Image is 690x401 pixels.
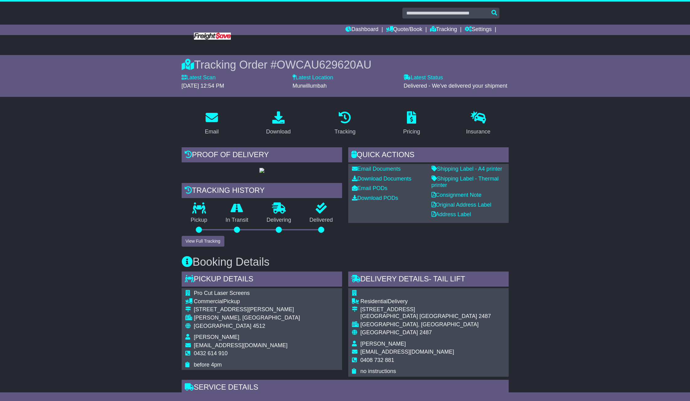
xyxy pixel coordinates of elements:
[194,342,288,348] span: [EMAIL_ADDRESS][DOMAIN_NAME]
[352,176,412,182] a: Download Documents
[345,25,378,35] a: Dashboard
[182,217,217,224] p: Pickup
[182,183,342,200] div: Tracking history
[466,128,491,136] div: Insurance
[258,217,301,224] p: Delivering
[361,357,394,363] span: 0408 732 881
[361,298,491,305] div: Delivery
[182,272,342,288] div: Pickup Details
[432,176,499,189] a: Shipping Label - Thermal printer
[266,128,291,136] div: Download
[182,256,509,268] h3: Booking Details
[194,306,300,313] div: [STREET_ADDRESS][PERSON_NAME]
[352,185,388,191] a: Email PODs
[465,25,492,35] a: Settings
[432,211,471,217] a: Address Label
[361,313,491,320] div: [GEOGRAPHIC_DATA] [GEOGRAPHIC_DATA] 2487
[432,166,502,172] a: Shipping Label - A4 printer
[361,341,406,347] span: [PERSON_NAME]
[205,128,219,136] div: Email
[194,33,231,40] img: Freight Save
[277,58,371,71] span: OWCAU629620AU
[182,83,224,89] span: [DATE] 12:54 PM
[352,195,398,201] a: Download PODs
[386,25,422,35] a: Quote/Book
[430,25,457,35] a: Tracking
[182,74,216,81] label: Latest Scan
[293,74,333,81] label: Latest Location
[404,83,507,89] span: Delivered - We've delivered your shipment
[420,329,432,335] span: 2487
[300,217,342,224] p: Delivered
[216,217,258,224] p: In Transit
[182,58,509,71] div: Tracking Order #
[259,168,264,173] img: GetPodImage
[194,298,300,305] div: Pickup
[194,362,222,368] span: before 4pm
[194,315,300,321] div: [PERSON_NAME], [GEOGRAPHIC_DATA]
[194,334,239,340] span: [PERSON_NAME]
[361,329,418,335] span: [GEOGRAPHIC_DATA]
[432,202,491,208] a: Original Address Label
[361,306,491,313] div: [STREET_ADDRESS]
[182,236,224,247] button: View Full Tracking
[432,192,482,198] a: Consignment Note
[352,166,401,172] a: Email Documents
[404,74,443,81] label: Latest Status
[348,272,509,288] div: Delivery Details
[399,109,424,138] a: Pricing
[462,109,495,138] a: Insurance
[361,349,454,355] span: [EMAIL_ADDRESS][DOMAIN_NAME]
[330,109,359,138] a: Tracking
[334,128,355,136] div: Tracking
[182,147,342,164] div: Proof of Delivery
[194,290,250,296] span: Pro Cut Laser Screens
[182,380,509,396] div: Service Details
[361,368,396,374] span: no instructions
[403,128,420,136] div: Pricing
[194,323,251,329] span: [GEOGRAPHIC_DATA]
[262,109,295,138] a: Download
[348,147,509,164] div: Quick Actions
[201,109,223,138] a: Email
[361,321,491,328] div: [GEOGRAPHIC_DATA], [GEOGRAPHIC_DATA]
[293,83,327,89] span: Murwillumbah
[194,350,228,356] span: 0432 614 910
[361,298,388,304] span: Residential
[194,298,223,304] span: Commercial
[253,323,265,329] span: 4512
[429,275,465,283] span: - Tail Lift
